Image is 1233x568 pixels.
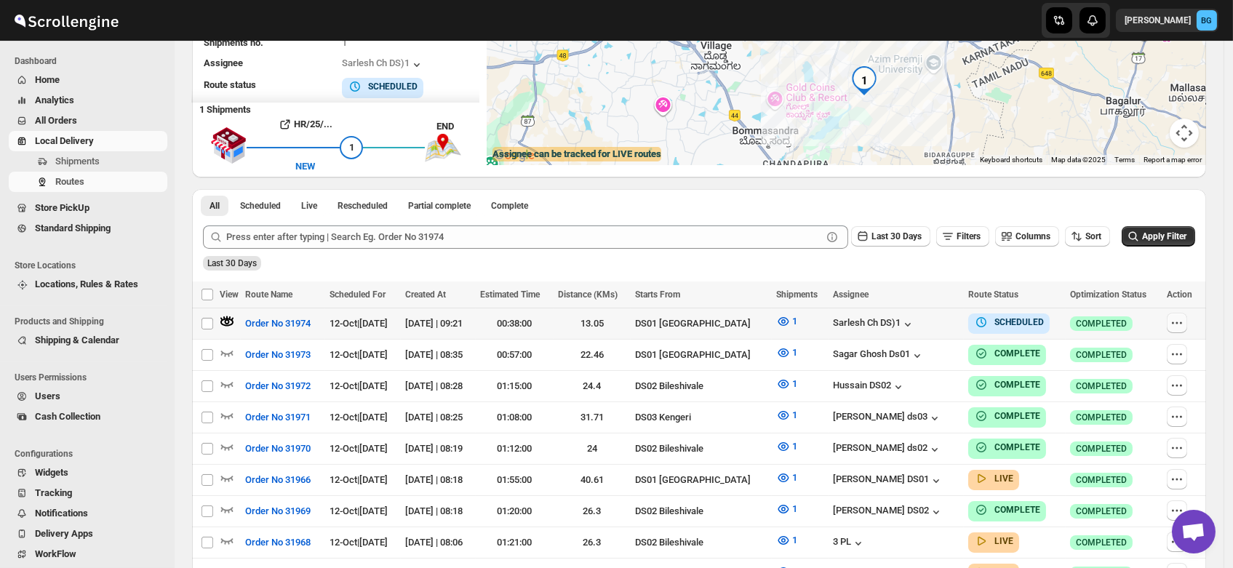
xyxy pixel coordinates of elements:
[792,535,797,545] span: 1
[480,504,548,519] div: 01:20:00
[792,472,797,483] span: 1
[35,74,60,85] span: Home
[12,2,121,39] img: ScrollEngine
[792,441,797,452] span: 1
[301,200,317,212] span: Live
[245,441,311,456] span: Order No 31970
[1114,156,1135,164] a: Terms (opens in new tab)
[245,289,292,300] span: Route Name
[767,341,806,364] button: 1
[236,531,319,554] button: Order No 31968
[15,55,167,67] span: Dashboard
[330,443,388,454] span: 12-Oct | [DATE]
[15,448,167,460] span: Configurations
[330,474,388,485] span: 12-Oct | [DATE]
[1070,289,1146,300] span: Optimization Status
[492,147,661,161] label: Assignee can be tracked for LIVE routes
[1202,16,1213,25] text: BG
[833,442,942,457] button: [PERSON_NAME] ds02
[1142,231,1186,241] span: Apply Filter
[226,225,822,249] input: Press enter after typing | Search Eg. Order No 31974
[245,473,311,487] span: Order No 31966
[833,289,869,300] span: Assignee
[35,335,119,345] span: Shipping & Calendar
[1122,226,1195,247] button: Apply Filter
[833,380,906,394] button: Hussain DS02
[295,159,315,174] div: NEW
[968,289,1018,300] span: Route Status
[1125,15,1191,26] p: [PERSON_NAME]
[210,117,247,174] img: shop.svg
[480,535,548,550] div: 01:21:00
[330,537,388,548] span: 12-Oct | [DATE]
[405,473,471,487] div: [DATE] | 08:18
[480,379,548,393] div: 01:15:00
[1116,9,1218,32] button: User menu
[236,406,319,429] button: Order No 31971
[342,57,424,72] button: Sarlesh Ch DS)1
[1172,510,1216,553] div: Open chat
[35,115,77,126] span: All Orders
[635,504,767,519] div: DS02 Bileshivale
[558,289,618,300] span: Distance (KMs)
[1076,474,1127,486] span: COMPLETED
[405,316,471,331] div: [DATE] | 09:21
[330,412,388,423] span: 12-Oct | [DATE]
[1076,505,1127,517] span: COMPLETED
[294,119,332,129] b: HR/25/...
[558,348,626,362] div: 22.46
[480,289,540,300] span: Estimated Time
[833,317,915,332] button: Sarlesh Ch DS)1
[9,407,167,427] button: Cash Collection
[405,348,471,362] div: [DATE] | 08:35
[833,505,943,519] button: [PERSON_NAME] DS02
[405,410,471,425] div: [DATE] | 08:25
[245,316,311,331] span: Order No 31974
[204,37,263,48] span: Shipments no.
[204,57,243,68] span: Assignee
[9,483,167,503] button: Tracking
[851,226,930,247] button: Last 30 Days
[408,200,471,212] span: Partial complete
[1015,231,1050,241] span: Columns
[35,548,76,559] span: WorkFlow
[9,503,167,524] button: Notifications
[767,497,806,521] button: 1
[833,536,866,551] button: 3 PL
[1076,537,1127,548] span: COMPLETED
[330,380,388,391] span: 12-Oct | [DATE]
[35,202,89,213] span: Store PickUp
[490,146,538,165] a: Open this area in Google Maps (opens a new window)
[236,500,319,523] button: Order No 31969
[994,380,1040,390] b: COMPLETE
[558,504,626,519] div: 26.3
[558,535,626,550] div: 26.3
[994,442,1040,452] b: COMPLETE
[490,146,538,165] img: Google
[405,441,471,456] div: [DATE] | 08:19
[974,440,1040,455] button: COMPLETE
[55,156,100,167] span: Shipments
[201,196,228,216] button: All routes
[833,348,925,363] div: Sagar Ghosh Ds01
[236,312,319,335] button: Order No 31974
[9,524,167,544] button: Delivery Apps
[767,435,806,458] button: 1
[35,135,94,146] span: Local Delivery
[635,441,767,456] div: DS02 Bileshivale
[245,504,311,519] span: Order No 31969
[994,536,1013,546] b: LIVE
[15,372,167,383] span: Users Permissions
[767,372,806,396] button: 1
[35,95,74,105] span: Analytics
[767,404,806,427] button: 1
[1167,289,1192,300] span: Action
[1197,10,1217,31] span: Brajesh Giri
[425,134,461,161] img: trip_end.png
[558,379,626,393] div: 24.4
[35,528,93,539] span: Delivery Apps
